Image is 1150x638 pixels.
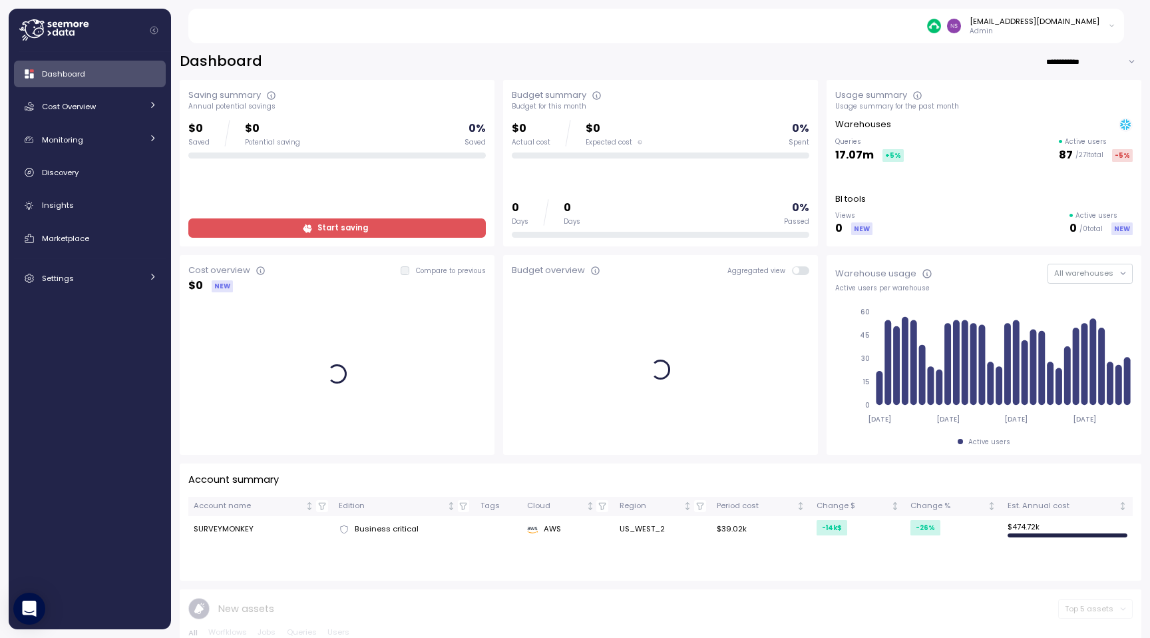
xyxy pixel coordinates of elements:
[180,52,262,71] h2: Dashboard
[14,159,166,186] a: Discovery
[188,102,486,111] div: Annual potential savings
[860,331,870,340] tspan: 45
[620,500,681,512] div: Region
[14,225,166,252] a: Marketplace
[910,520,940,535] div: -26 %
[188,277,203,295] p: $ 0
[416,266,486,276] p: Compare to previous
[245,138,300,147] div: Potential saving
[42,273,74,284] span: Settings
[339,500,445,512] div: Edition
[1111,222,1133,235] div: NEW
[42,200,74,210] span: Insights
[14,192,166,219] a: Insights
[512,217,528,226] div: Days
[868,415,891,424] tspan: [DATE]
[851,222,872,235] div: NEW
[564,199,580,217] p: 0
[861,354,870,363] tspan: 30
[970,27,1099,36] p: Admin
[527,500,584,512] div: Cloud
[1075,211,1117,220] p: Active users
[970,16,1099,27] div: [EMAIL_ADDRESS][DOMAIN_NAME]
[947,19,961,33] img: d8f3371d50c36e321b0eb15bc94ec64c
[305,501,314,511] div: Not sorted
[188,497,333,516] th: Account nameNot sorted
[861,308,870,316] tspan: 60
[42,101,96,112] span: Cost Overview
[586,138,632,147] span: Expected cost
[910,500,985,512] div: Change %
[42,167,79,178] span: Discovery
[333,497,475,516] th: EditionNot sorted
[717,500,795,512] div: Period cost
[512,138,550,147] div: Actual cost
[447,501,456,511] div: Not sorted
[512,120,550,138] p: $0
[817,500,889,512] div: Change $
[1054,268,1113,278] span: All warehouses
[789,138,809,147] div: Spent
[146,25,162,35] button: Collapse navigation
[188,120,210,138] p: $0
[614,516,711,543] td: US_WEST_2
[512,264,585,277] div: Budget overview
[13,593,45,625] div: Open Intercom Messenger
[212,280,233,292] div: NEW
[522,497,614,516] th: CloudNot sorted
[711,497,811,516] th: Period costNot sorted
[188,138,210,147] div: Saved
[586,120,642,138] p: $0
[1069,220,1077,238] p: 0
[586,501,595,511] div: Not sorted
[1002,516,1133,543] td: $ 474.72k
[835,284,1133,293] div: Active users per warehouse
[1065,137,1107,147] p: Active users
[1079,224,1103,234] p: / 0 total
[792,120,809,138] p: 0 %
[890,501,900,511] div: Not sorted
[188,264,250,277] div: Cost overview
[987,501,996,511] div: Not sorted
[1118,501,1127,511] div: Not sorted
[14,265,166,292] a: Settings
[1075,151,1103,160] p: / 271 total
[1005,415,1028,424] tspan: [DATE]
[480,500,516,512] div: Tags
[317,219,368,237] span: Start saving
[968,438,1010,447] div: Active users
[835,267,916,280] div: Warehouse usage
[835,220,843,238] p: 0
[711,516,811,543] td: $39.02k
[1059,147,1073,164] p: 87
[835,102,1133,111] div: Usage summary for the past month
[42,69,85,79] span: Dashboard
[512,89,586,102] div: Budget summary
[469,120,486,138] p: 0 %
[614,497,711,516] th: RegionNot sorted
[1073,415,1097,424] tspan: [DATE]
[784,217,809,226] div: Passed
[835,192,866,206] p: BI tools
[927,19,941,33] img: 687cba7b7af778e9efcde14e.PNG
[188,516,333,543] td: SURVEYMONKEY
[188,218,486,238] a: Start saving
[14,93,166,120] a: Cost Overview
[865,401,870,410] tspan: 0
[527,523,608,535] div: AWS
[862,378,870,386] tspan: 15
[792,199,809,217] p: 0 %
[882,149,904,162] div: +5 %
[835,147,874,164] p: 17.07m
[1002,497,1133,516] th: Est. Annual costNot sorted
[905,497,1002,516] th: Change %Not sorted
[835,118,891,131] p: Warehouses
[465,138,486,147] div: Saved
[1048,264,1133,283] button: All warehouses
[936,415,960,424] tspan: [DATE]
[512,199,528,217] p: 0
[42,233,89,244] span: Marketplace
[14,61,166,87] a: Dashboard
[1112,149,1133,162] div: -5 %
[817,520,847,535] div: -14k $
